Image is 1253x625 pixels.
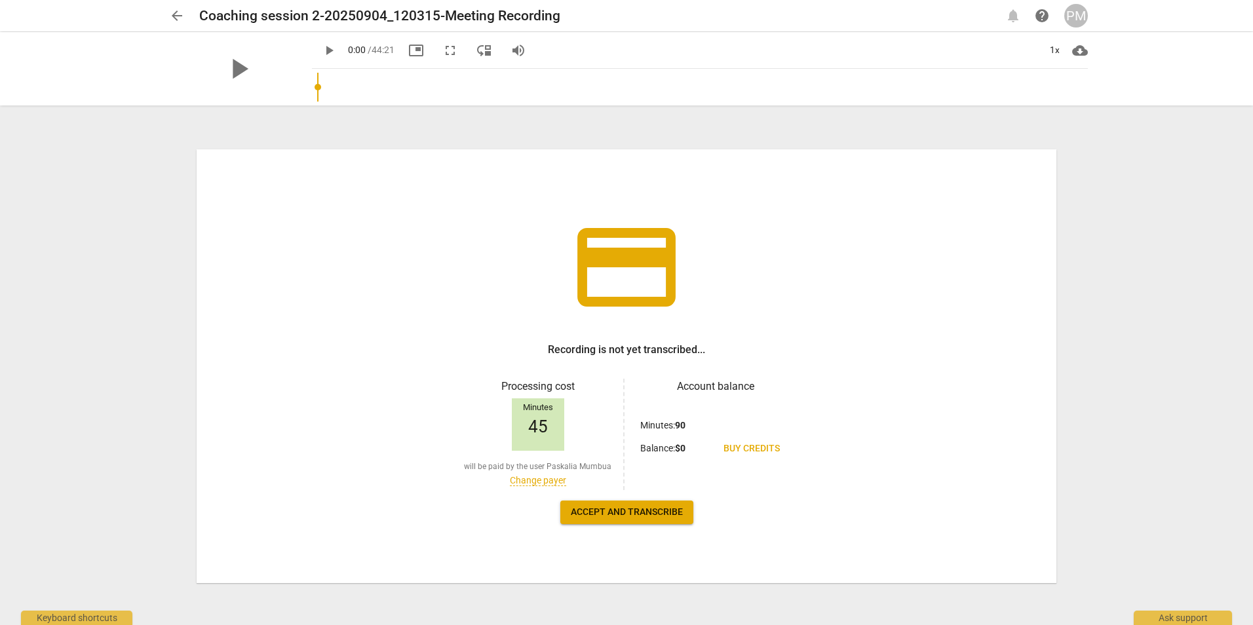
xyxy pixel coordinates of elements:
[1030,4,1054,28] a: Help
[512,403,564,413] div: Minutes
[476,43,492,58] span: move_down
[442,43,458,58] span: fullscreen
[1064,4,1088,28] button: PM
[640,442,685,455] p: Balance :
[1072,43,1088,58] span: cloud_download
[511,43,526,58] span: volume_up
[510,475,566,486] a: Change payer
[713,437,790,461] a: Buy credits
[548,342,705,358] h3: Recording is not yet transcribed...
[1134,611,1232,625] div: Ask support
[348,45,366,55] span: 0:00
[675,420,685,430] b: 90
[199,8,560,24] h2: Coaching session 2-20250904_120315-Meeting Recording
[528,417,548,437] span: 45
[568,208,685,326] span: credit_card
[408,43,424,58] span: picture_in_picture
[1034,8,1050,24] span: help
[675,443,685,453] b: $ 0
[404,39,428,62] button: Picture in picture
[472,39,496,62] button: View player as separate pane
[368,45,395,55] span: / 44:21
[438,39,462,62] button: Fullscreen
[571,506,683,519] span: Accept and transcribe
[507,39,530,62] button: Volume
[464,461,611,472] span: will be paid by the user Paskalia Mumbua
[21,611,132,625] div: Keyboard shortcuts
[222,52,256,86] span: play_arrow
[317,39,341,62] button: Play
[560,501,693,524] button: Accept and transcribe
[640,379,790,394] h3: Account balance
[723,442,780,455] span: Buy credits
[1042,40,1067,61] div: 1x
[169,8,185,24] span: arrow_back
[321,43,337,58] span: play_arrow
[463,379,613,394] h3: Processing cost
[640,419,685,432] p: Minutes :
